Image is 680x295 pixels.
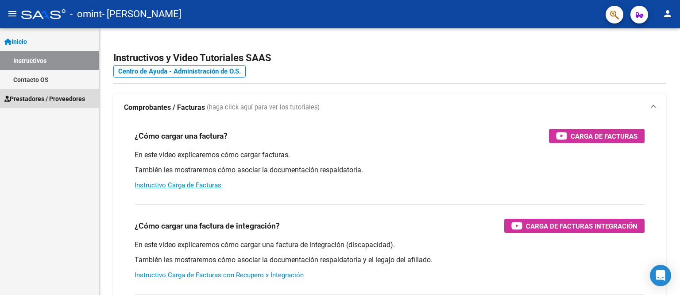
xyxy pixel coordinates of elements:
[135,150,645,160] p: En este video explicaremos cómo cargar facturas.
[102,4,182,24] span: - [PERSON_NAME]
[70,4,102,24] span: - omint
[135,240,645,250] p: En este video explicaremos cómo cargar una factura de integración (discapacidad).
[662,8,673,19] mat-icon: person
[135,255,645,265] p: También les mostraremos cómo asociar la documentación respaldatoria y el legajo del afiliado.
[113,65,246,78] a: Centro de Ayuda - Administración de O.S.
[526,221,637,232] span: Carga de Facturas Integración
[113,93,666,122] mat-expansion-panel-header: Comprobantes / Facturas (haga click aquí para ver los tutoriales)
[7,8,18,19] mat-icon: menu
[113,50,666,66] h2: Instructivos y Video Tutoriales SAAS
[135,165,645,175] p: También les mostraremos cómo asociar la documentación respaldatoria.
[135,271,304,279] a: Instructivo Carga de Facturas con Recupero x Integración
[549,129,645,143] button: Carga de Facturas
[124,103,205,113] strong: Comprobantes / Facturas
[4,37,27,47] span: Inicio
[135,130,228,142] h3: ¿Cómo cargar una factura?
[4,94,85,104] span: Prestadores / Proveedores
[135,181,221,189] a: Instructivo Carga de Facturas
[504,219,645,233] button: Carga de Facturas Integración
[571,131,637,142] span: Carga de Facturas
[135,220,280,232] h3: ¿Cómo cargar una factura de integración?
[650,265,671,286] div: Open Intercom Messenger
[207,103,320,113] span: (haga click aquí para ver los tutoriales)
